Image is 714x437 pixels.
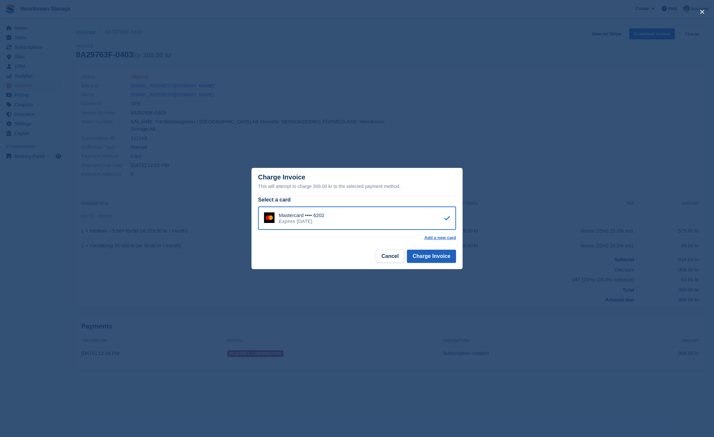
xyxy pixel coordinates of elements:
[279,218,324,224] div: Expires [DATE]
[697,7,707,17] button: close
[376,250,404,263] button: Cancel
[258,173,456,190] div: Charge Invoice
[407,250,456,263] button: Charge Invoice
[264,212,275,223] img: Mastercard Logo
[258,196,456,204] div: Select a card
[279,212,324,218] div: Mastercard •••• 6202
[258,182,456,190] div: This will attempt to charge 309.00 kr to the selected payment method.
[424,235,456,240] a: Add a new card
